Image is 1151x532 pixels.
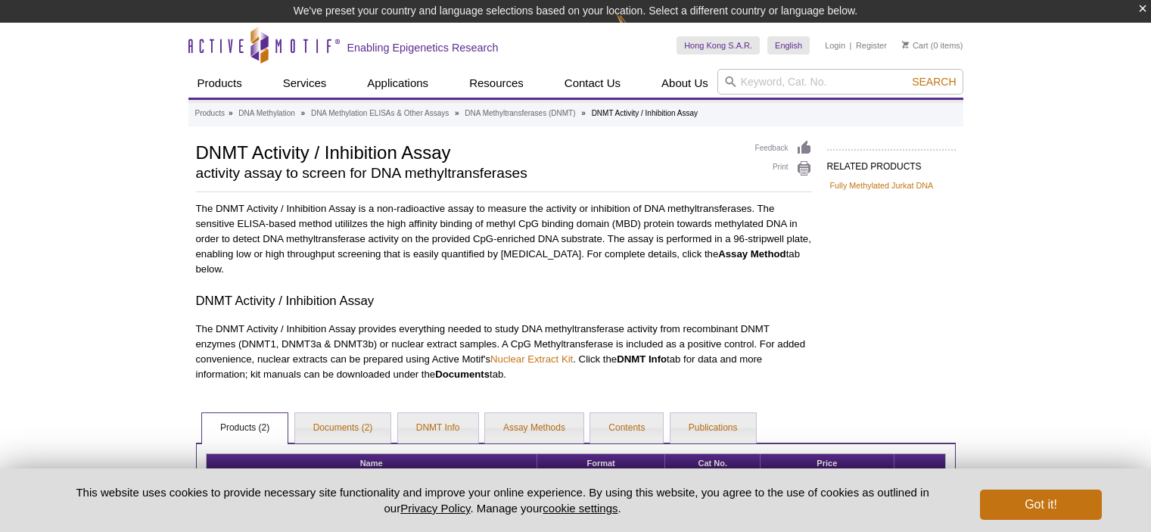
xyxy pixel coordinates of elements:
[825,40,845,51] a: Login
[755,140,812,157] a: Feedback
[856,40,887,51] a: Register
[592,109,698,117] li: DNMT Activity / Inhibition Assay
[677,36,760,54] a: Hong Kong S.A.R.
[767,36,810,54] a: English
[761,454,894,473] th: Price
[398,413,478,443] a: DNMT Info
[301,109,306,117] li: »
[718,248,785,260] strong: Assay Method
[358,69,437,98] a: Applications
[435,369,490,380] strong: Documents
[850,36,852,54] li: |
[490,353,573,365] a: Nuclear Extract Kit
[581,109,586,117] li: »
[238,107,294,120] a: DNA Methylation
[543,502,617,515] button: cookie settings
[902,40,929,51] a: Cart
[196,201,812,277] p: The DNMT Activity / Inhibition Assay is a non-radioactive assay to measure the activity or inhibi...
[980,490,1101,520] button: Got it!
[590,413,663,443] a: Contents
[295,413,391,443] a: Documents (2)
[907,75,960,89] button: Search
[616,11,656,47] img: Change Here
[274,69,336,98] a: Services
[50,484,956,516] p: This website uses cookies to provide necessary site functionality and improve your online experie...
[902,36,963,54] li: (0 items)
[460,69,533,98] a: Resources
[196,166,740,180] h2: activity assay to screen for DNA methyltransferases
[188,69,251,98] a: Products
[202,413,288,443] a: Products (2)
[665,454,760,473] th: Cat No.
[827,149,956,176] h2: RELATED PRODUCTS
[485,413,583,443] a: Assay Methods
[717,69,963,95] input: Keyword, Cat. No.
[617,353,667,365] strong: DNMT Info
[196,322,812,382] p: The DNMT Activity / Inhibition Assay provides everything needed to study DNA methyltransferase ac...
[229,109,233,117] li: »
[195,107,225,120] a: Products
[902,41,909,48] img: Your Cart
[465,107,575,120] a: DNA Methyltransferases (DNMT)
[755,160,812,177] a: Print
[455,109,459,117] li: »
[400,502,470,515] a: Privacy Policy
[912,76,956,88] span: Search
[537,454,666,473] th: Format
[207,454,537,473] th: Name
[670,413,756,443] a: Publications
[347,41,499,54] h2: Enabling Epigenetics Research
[652,69,717,98] a: About Us
[311,107,449,120] a: DNA Methylation ELISAs & Other Assays
[830,179,934,192] a: Fully Methylated Jurkat DNA
[555,69,630,98] a: Contact Us
[196,292,812,310] h3: DNMT Activity / Inhibition Assay
[196,140,740,163] h1: DNMT Activity / Inhibition Assay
